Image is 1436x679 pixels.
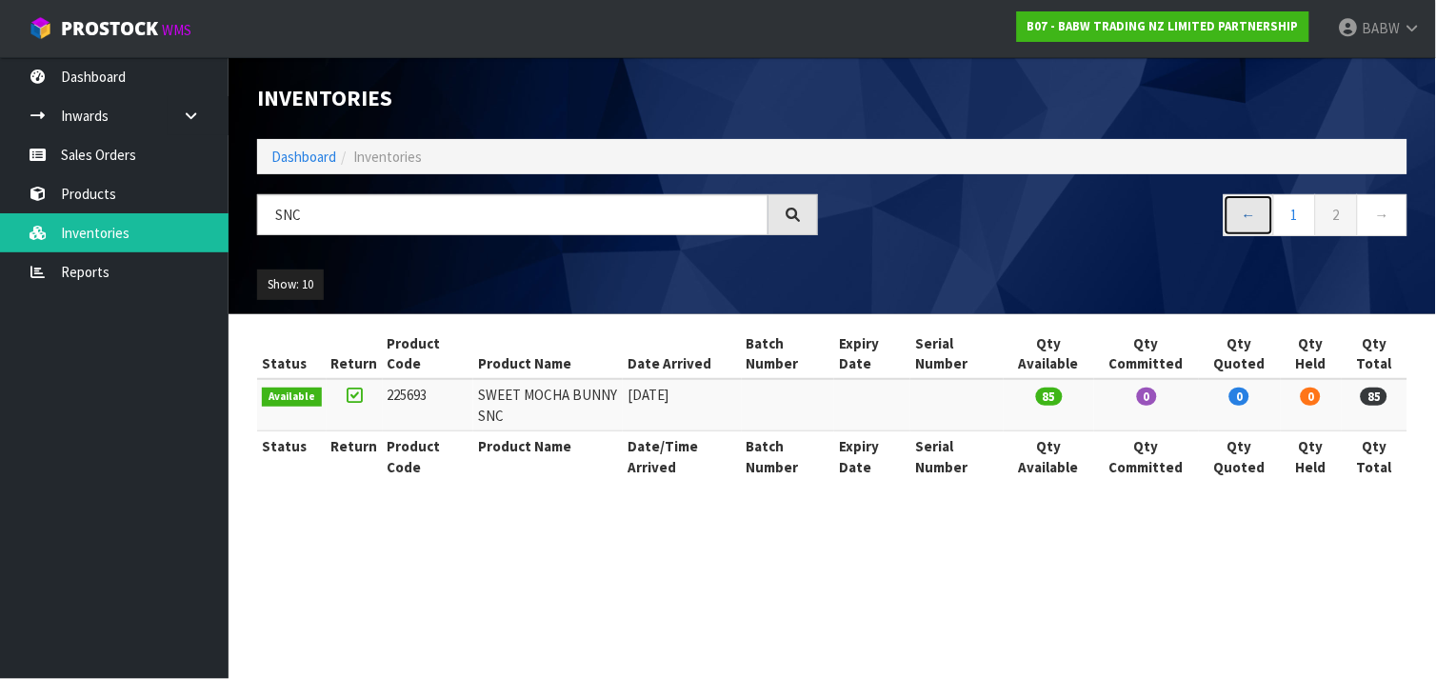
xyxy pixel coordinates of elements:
[847,194,1407,241] nav: Page navigation
[162,21,191,39] small: WMS
[1363,19,1401,37] span: BABW
[1281,431,1342,482] th: Qty Held
[1361,388,1387,406] span: 85
[1229,388,1249,406] span: 0
[473,329,623,380] th: Product Name
[473,379,623,430] td: SWEET MOCHA BUNNY SNC
[1342,431,1407,482] th: Qty Total
[257,431,327,482] th: Status
[1301,388,1321,406] span: 0
[257,329,327,380] th: Status
[61,16,158,41] span: ProStock
[383,379,474,430] td: 225693
[623,329,742,380] th: Date Arrived
[262,388,322,407] span: Available
[623,431,742,482] th: Date/Time Arrived
[257,270,324,300] button: Show: 10
[327,329,383,380] th: Return
[910,329,1004,380] th: Serial Number
[1137,388,1157,406] span: 0
[29,16,52,40] img: cube-alt.png
[1036,388,1063,406] span: 85
[473,431,623,482] th: Product Name
[623,379,742,430] td: [DATE]
[834,329,910,380] th: Expiry Date
[1199,329,1281,380] th: Qty Quoted
[1342,329,1407,380] th: Qty Total
[1004,329,1094,380] th: Qty Available
[1281,329,1342,380] th: Qty Held
[1094,329,1199,380] th: Qty Committed
[1224,194,1274,235] a: ←
[1273,194,1316,235] a: 1
[257,194,768,235] input: Search inventories
[1004,431,1094,482] th: Qty Available
[1027,18,1299,34] strong: B07 - BABW TRADING NZ LIMITED PARTNERSHIP
[742,329,835,380] th: Batch Number
[1094,431,1199,482] th: Qty Committed
[1315,194,1358,235] a: 2
[742,431,835,482] th: Batch Number
[383,431,474,482] th: Product Code
[257,86,818,110] h1: Inventories
[353,148,422,166] span: Inventories
[383,329,474,380] th: Product Code
[1199,431,1281,482] th: Qty Quoted
[327,431,383,482] th: Return
[271,148,336,166] a: Dashboard
[910,431,1004,482] th: Serial Number
[1357,194,1407,235] a: →
[834,431,910,482] th: Expiry Date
